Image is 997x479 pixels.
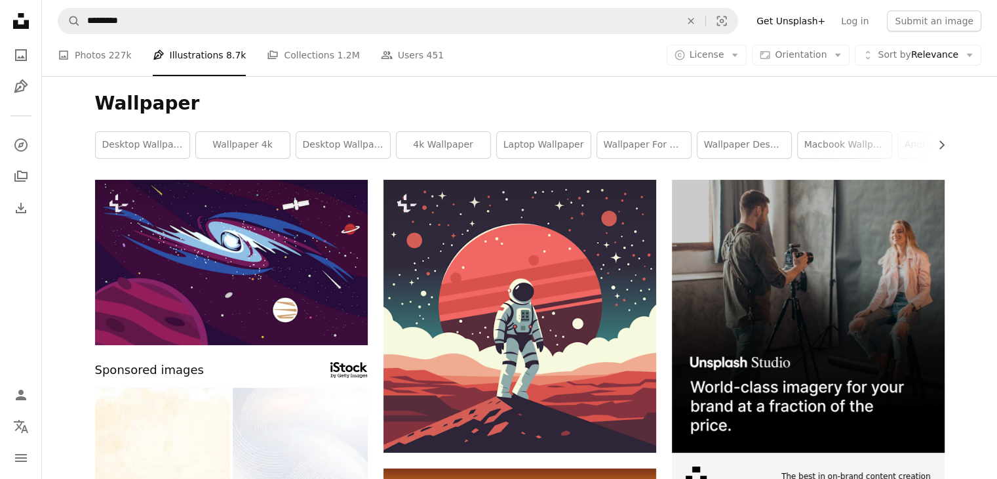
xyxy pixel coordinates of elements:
[597,132,691,158] a: wallpaper for mobile
[383,310,656,322] a: An astronaut standing on top of a red planet
[196,132,290,158] a: wallpaper 4k
[878,49,910,60] span: Sort by
[381,34,444,76] a: Users 451
[8,73,34,100] a: Illustrations
[8,132,34,158] a: Explore
[8,163,34,190] a: Collections
[296,132,390,158] a: desktop wallpaper
[8,42,34,68] a: Photos
[58,8,738,34] form: Find visuals sitewide
[898,132,992,158] a: android wallpaper
[8,8,34,37] a: Home — Unsplash
[96,132,189,158] a: desktop wallpapers
[337,48,359,62] span: 1.2M
[383,180,656,453] img: An astronaut standing on top of a red planet
[95,361,204,380] span: Sponsored images
[58,9,81,33] button: Search Unsplash
[672,180,945,453] img: file-1715651741414-859baba4300dimage
[697,132,791,158] a: wallpaper desktop
[267,34,359,76] a: Collections 1.2M
[667,45,747,66] button: License
[752,45,850,66] button: Orientation
[929,132,945,158] button: scroll list to the right
[397,132,490,158] a: 4k wallpaper
[878,49,958,62] span: Relevance
[887,10,981,31] button: Submit an image
[8,195,34,221] a: Download History
[798,132,891,158] a: macbook wallpaper
[833,10,876,31] a: Log in
[690,49,724,60] span: License
[706,9,737,33] button: Visual search
[775,49,827,60] span: Orientation
[8,445,34,471] button: Menu
[95,180,368,345] img: An image of a space scene with planets and stars
[95,92,945,115] h1: Wallpaper
[426,48,444,62] span: 451
[676,9,705,33] button: Clear
[95,257,368,268] a: An image of a space scene with planets and stars
[8,382,34,408] a: Log in / Sign up
[58,34,132,76] a: Photos 227k
[749,10,833,31] a: Get Unsplash+
[8,413,34,440] button: Language
[497,132,591,158] a: laptop wallpaper
[855,45,981,66] button: Sort byRelevance
[109,48,132,62] span: 227k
